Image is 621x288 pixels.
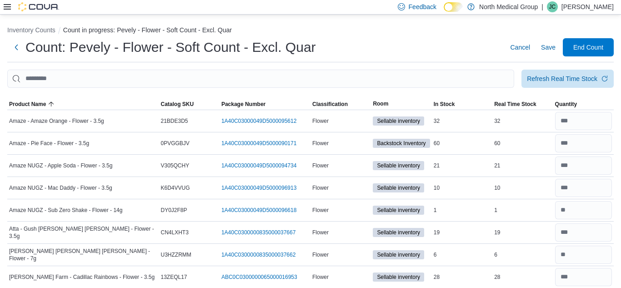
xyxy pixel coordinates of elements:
[432,116,492,126] div: 32
[25,38,316,56] h1: Count: Pevely - Flower - Soft Count - Excl. Quar
[373,273,424,282] span: Sellable inventory
[161,273,187,281] span: 13ZEQL17
[312,117,329,125] span: Flower
[537,38,559,56] button: Save
[221,140,297,147] a: 1A40C03000049D5000090171
[377,162,420,170] span: Sellable inventory
[373,183,424,192] span: Sellable inventory
[161,101,194,108] span: Catalog SKU
[377,206,420,214] span: Sellable inventory
[312,184,329,192] span: Flower
[510,43,530,52] span: Cancel
[373,228,424,237] span: Sellable inventory
[161,229,189,236] span: CN4LXHT3
[9,101,46,108] span: Product Name
[492,272,553,283] div: 28
[161,162,190,169] span: V305QCHY
[373,250,424,259] span: Sellable inventory
[9,117,104,125] span: Amaze - Amaze Orange - Flower - 3.5g
[432,205,492,216] div: 1
[432,227,492,238] div: 19
[220,99,310,110] button: Package Number
[9,140,89,147] span: Amaze - Pie Face - Flower - 3.5g
[506,38,534,56] button: Cancel
[373,116,424,126] span: Sellable inventory
[7,26,55,34] button: Inventory Counts
[312,273,329,281] span: Flower
[541,43,556,52] span: Save
[377,117,420,125] span: Sellable inventory
[9,184,112,192] span: Amaze NUGZ - Mac Daddy - Flower - 3.5g
[9,207,122,214] span: Amaze NUGZ - Sub Zero Shake - Flower - 14g
[9,162,112,169] span: Amaze NUGZ - Apple Soda - Flower - 3.5g
[563,38,614,56] button: End Count
[7,25,614,36] nav: An example of EuiBreadcrumbs
[161,117,188,125] span: 21BDE3D5
[553,99,614,110] button: Quantity
[432,99,492,110] button: In Stock
[377,139,426,147] span: Backstock Inventory
[373,100,388,107] span: Room
[377,228,420,237] span: Sellable inventory
[479,1,538,12] p: North Medical Group
[9,248,157,262] span: [PERSON_NAME] [PERSON_NAME] [PERSON_NAME] - Flower - 7g
[409,2,436,11] span: Feedback
[9,273,155,281] span: [PERSON_NAME] Farm - Cadillac Rainbows - Flower - 3.5g
[7,38,25,56] button: Next
[161,184,190,192] span: K6D4VVUG
[221,117,297,125] a: 1A40C03000049D5000095612
[312,101,348,108] span: Classification
[159,99,220,110] button: Catalog SKU
[492,182,553,193] div: 10
[373,161,424,170] span: Sellable inventory
[312,251,329,258] span: Flower
[161,207,187,214] span: DY0J2F8P
[573,43,603,52] span: End Count
[377,273,420,281] span: Sellable inventory
[492,160,553,171] div: 21
[432,138,492,149] div: 60
[547,1,558,12] div: John Clark
[221,251,296,258] a: 1A40C0300000835000037662
[434,101,455,108] span: In Stock
[221,273,297,281] a: ABC0C0300000065000016953
[432,272,492,283] div: 28
[555,101,577,108] span: Quantity
[561,1,614,12] p: [PERSON_NAME]
[221,229,296,236] a: 1A40C0300000835000037667
[221,207,297,214] a: 1A40C03000049D5000096618
[63,26,232,34] button: Count in progress: Pevely - Flower - Soft Count - Excl. Quar
[373,139,430,148] span: Backstock Inventory
[161,140,190,147] span: 0PVGGBJV
[18,2,59,11] img: Cova
[221,101,265,108] span: Package Number
[312,229,329,236] span: Flower
[310,99,371,110] button: Classification
[492,249,553,260] div: 6
[492,227,553,238] div: 19
[549,1,556,12] span: JC
[494,101,536,108] span: Real Time Stock
[492,99,553,110] button: Real Time Stock
[444,2,463,12] input: Dark Mode
[432,160,492,171] div: 21
[221,162,297,169] a: 1A40C03000049D5000094734
[221,184,297,192] a: 1A40C03000049D5000096913
[492,116,553,126] div: 32
[432,182,492,193] div: 10
[521,70,614,88] button: Refresh Real Time Stock
[9,225,157,240] span: Atta - Gush [PERSON_NAME] [PERSON_NAME] - Flower - 3.5g
[492,138,553,149] div: 60
[373,206,424,215] span: Sellable inventory
[312,162,329,169] span: Flower
[527,74,597,83] div: Refresh Real Time Stock
[377,184,420,192] span: Sellable inventory
[432,249,492,260] div: 6
[161,251,191,258] span: U3HZZRMM
[541,1,543,12] p: |
[312,140,329,147] span: Flower
[7,70,514,88] input: This is a search bar. After typing your query, hit enter to filter the results lower in the page.
[377,251,420,259] span: Sellable inventory
[492,205,553,216] div: 1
